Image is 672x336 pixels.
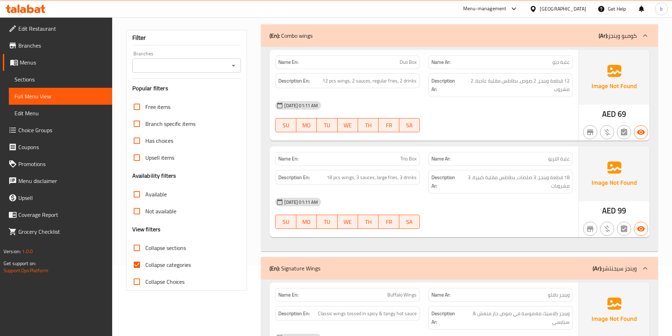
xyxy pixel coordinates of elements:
div: [GEOGRAPHIC_DATA] [540,5,586,13]
p: Signature Wings [270,264,320,273]
button: SU [275,118,296,132]
span: Upsell [18,194,107,202]
a: Upsell [3,189,112,206]
span: SA [402,120,417,130]
span: Classic wings tossed in spicy & tangy hot sauce [318,309,417,318]
b: (Ar): [599,30,608,41]
span: Trio Box [400,155,417,163]
img: Ae5nvW7+0k+MAAAAAElFTkSuQmCC [579,50,649,105]
span: Available [145,190,167,198]
strong: Description En: [278,173,310,182]
span: 18 pcs wings, 3 sauces, large fries, 3 drinks [327,173,417,182]
span: Not available [145,207,176,215]
button: Purchased item [600,125,614,139]
a: Promotions [3,155,112,172]
span: Menus [20,58,107,67]
button: WE [338,118,358,132]
span: Free items [145,103,170,111]
span: MO [299,217,314,227]
button: SA [399,118,420,132]
a: Coupons [3,139,112,155]
button: FR [379,215,399,229]
span: MO [299,120,314,130]
button: TU [317,215,337,229]
button: FR [379,118,399,132]
span: TH [361,217,376,227]
span: Menu disclaimer [18,177,107,185]
span: 69 [618,107,626,121]
button: SU [275,215,296,229]
span: Grocery Checklist [18,227,107,236]
b: (Ar): [593,263,602,274]
span: 1.0.0 [22,247,33,256]
span: وينجز بافلو [548,291,570,299]
strong: Name Ar: [431,59,450,66]
span: وينجز كلاسيك مغموسة في صوص حار منعش & سبايسي [461,309,570,326]
span: SU [278,217,293,227]
span: Choice Groups [18,126,107,134]
span: AED [602,204,616,218]
button: TH [358,118,379,132]
a: Choice Groups [3,122,112,139]
strong: Name Ar: [431,155,450,163]
span: FR [381,120,396,130]
button: Purchased item [600,222,614,236]
span: Full Menu View [14,92,107,100]
button: Not has choices [617,125,631,139]
button: Available [634,125,648,139]
button: Available [634,222,648,236]
span: Buffalo Wings [387,291,417,299]
button: WE [338,215,358,229]
span: Collapse sections [145,244,186,252]
span: WE [340,217,355,227]
span: 18 قطعة وينجز، 3 صلصات، بطاطس مقلية كبيرة، 3 مشروبات [460,173,570,190]
a: Grocery Checklist [3,223,112,240]
span: Has choices [145,136,173,145]
span: علبة التريو [548,155,570,163]
strong: Description Ar: [431,77,460,94]
span: Collapse categories [145,261,191,269]
strong: Description En: [278,309,310,318]
span: Upsell items [145,153,174,162]
span: b [660,5,662,13]
span: علبة ديو [552,59,570,66]
p: كومبو وينجز [599,31,637,40]
p: Combo wings [270,31,313,40]
span: TU [320,120,334,130]
div: Filter [132,30,241,45]
span: Sections [14,75,107,84]
b: (En): [270,30,280,41]
strong: Name En: [278,291,298,299]
span: Get support on: [4,259,36,268]
span: 99 [618,204,626,218]
a: Sections [9,71,112,88]
span: Collapse Choices [145,277,184,286]
a: Edit Menu [9,105,112,122]
button: MO [296,215,317,229]
span: Branches [18,41,107,50]
a: Coverage Report [3,206,112,223]
strong: Name Ar: [431,291,450,299]
span: Edit Menu [14,109,107,117]
b: (En): [270,263,280,274]
span: Promotions [18,160,107,168]
a: Menu disclaimer [3,172,112,189]
span: TH [361,120,376,130]
span: SU [278,120,293,130]
button: TU [317,118,337,132]
a: Support.OpsPlatform [4,266,48,275]
button: TH [358,215,379,229]
span: [DATE] 01:11 AM [281,199,321,206]
span: AED [602,107,616,121]
strong: Description Ar: [431,309,460,326]
a: Menus [3,54,112,71]
span: WE [340,120,355,130]
button: MO [296,118,317,132]
strong: Name En: [278,59,298,66]
button: Not has choices [617,222,631,236]
div: (En): Combo wings(Ar):كومبو وينجز [261,24,658,47]
a: Branches [3,37,112,54]
span: Edit Restaurant [18,24,107,33]
h3: Popular filters [132,84,241,92]
span: [DATE] 01:11 AM [281,102,321,109]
